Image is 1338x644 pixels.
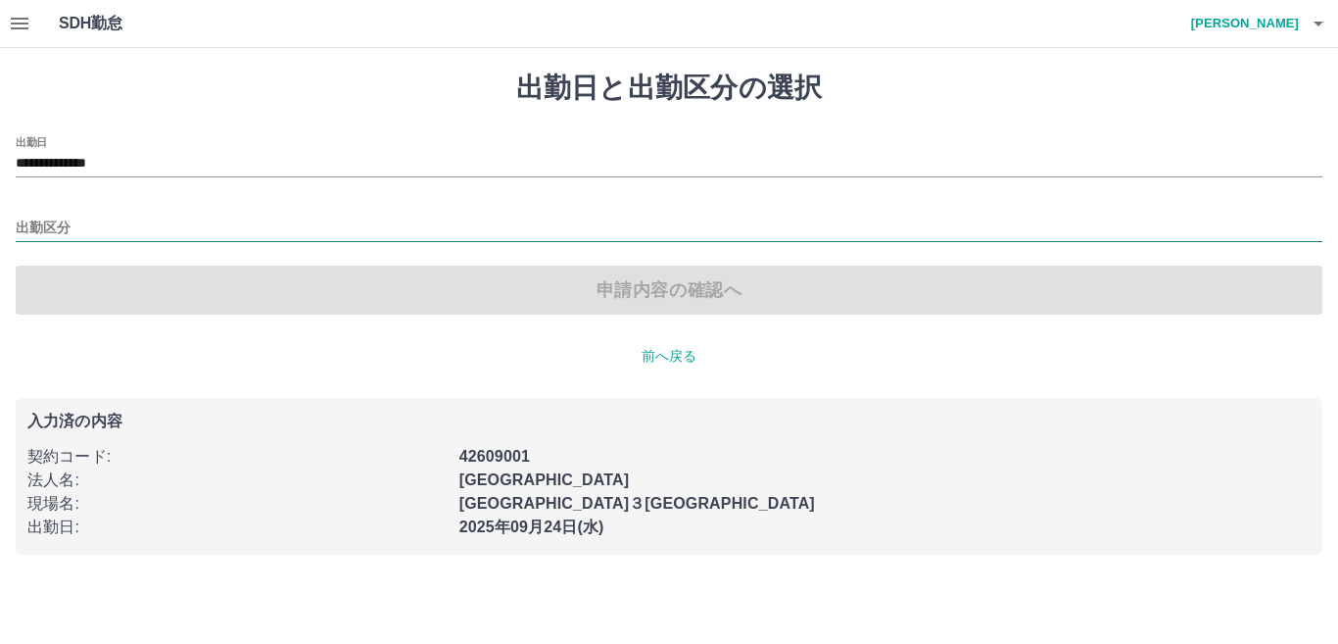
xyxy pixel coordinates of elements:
p: 法人名 : [27,469,448,492]
p: 契約コード : [27,445,448,469]
b: [GEOGRAPHIC_DATA] [459,471,630,488]
b: 2025年09月24日(水) [459,519,604,535]
p: 入力済の内容 [27,414,1311,429]
p: 出勤日 : [27,516,448,539]
b: 42609001 [459,448,530,465]
b: [GEOGRAPHIC_DATA]３[GEOGRAPHIC_DATA] [459,495,815,512]
label: 出勤日 [16,134,47,149]
p: 前へ戻る [16,346,1322,367]
h1: 出勤日と出勤区分の選択 [16,72,1322,105]
p: 現場名 : [27,492,448,516]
